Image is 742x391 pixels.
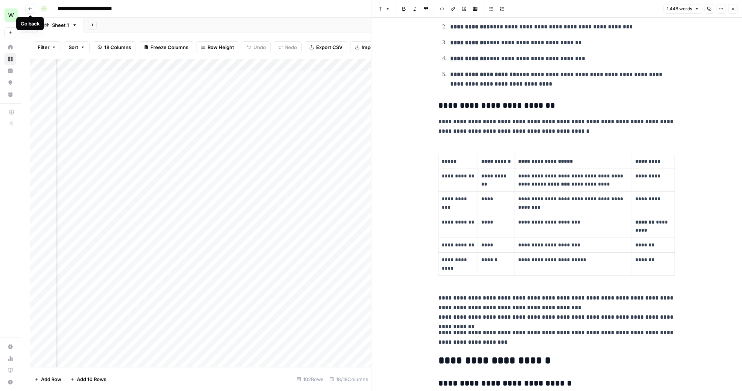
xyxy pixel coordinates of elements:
[4,341,16,353] a: Settings
[4,353,16,364] a: Usage
[104,44,131,51] span: 18 Columns
[350,41,393,53] button: Import CSV
[196,41,239,53] button: Row Height
[4,53,16,65] a: Browse
[4,376,16,388] button: Help + Support
[316,44,342,51] span: Export CSV
[4,41,16,53] a: Home
[208,44,234,51] span: Row Height
[38,18,83,32] a: Sheet 1
[21,20,40,27] div: Go back
[285,44,297,51] span: Redo
[93,41,136,53] button: 18 Columns
[242,41,271,53] button: Undo
[326,373,371,385] div: 18/18 Columns
[305,41,347,53] button: Export CSV
[52,21,69,29] div: Sheet 1
[64,41,90,53] button: Sort
[77,376,106,383] span: Add 10 Rows
[139,41,193,53] button: Freeze Columns
[4,6,16,24] button: Workspace: Workspace1
[253,44,266,51] span: Undo
[362,44,388,51] span: Import CSV
[150,44,188,51] span: Freeze Columns
[8,11,14,20] span: W
[69,44,78,51] span: Sort
[274,41,302,53] button: Redo
[33,41,61,53] button: Filter
[66,373,111,385] button: Add 10 Rows
[4,65,16,77] a: Insights
[663,4,702,14] button: 1,448 words
[294,373,326,385] div: 102 Rows
[4,364,16,376] a: Learning Hub
[30,373,66,385] button: Add Row
[4,77,16,89] a: Opportunities
[41,376,61,383] span: Add Row
[667,6,692,12] span: 1,448 words
[4,89,16,100] a: Your Data
[38,44,49,51] span: Filter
